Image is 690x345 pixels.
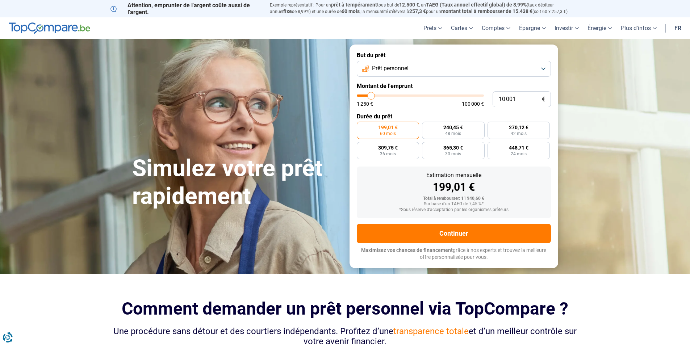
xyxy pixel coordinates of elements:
span: 48 mois [445,131,461,136]
span: 448,71 € [509,145,528,150]
span: prêt à tempérament [331,2,377,8]
a: Prêts [419,17,447,39]
div: *Sous réserve d'acceptation par les organismes prêteurs [363,207,545,213]
span: 270,12 € [509,125,528,130]
a: Comptes [477,17,515,39]
button: Continuer [357,224,551,243]
span: 100 000 € [462,101,484,106]
span: 60 mois [342,8,360,14]
p: Attention, emprunter de l'argent coûte aussi de l'argent. [110,2,261,16]
span: 24 mois [511,152,527,156]
span: TAEG (Taux annuel effectif global) de 8,99% [426,2,527,8]
span: 257,3 € [409,8,426,14]
div: 199,01 € [363,182,545,193]
div: Estimation mensuelle [363,172,545,178]
h1: Simulez votre prêt rapidement [132,155,341,210]
a: Énergie [583,17,616,39]
span: 365,30 € [443,145,463,150]
span: 12.500 € [399,2,419,8]
label: Montant de l'emprunt [357,83,551,89]
a: Épargne [515,17,550,39]
div: Total à rembourser: 11 940,60 € [363,196,545,201]
span: 42 mois [511,131,527,136]
p: Exemple représentatif : Pour un tous but de , un (taux débiteur annuel de 8,99%) et une durée de ... [270,2,580,15]
button: Prêt personnel [357,61,551,77]
span: € [542,96,545,102]
span: 309,75 € [378,145,398,150]
span: montant total à rembourser de 15.438 € [441,8,532,14]
span: 30 mois [445,152,461,156]
div: Sur base d'un TAEG de 7,45 %* [363,202,545,207]
a: Cartes [447,17,477,39]
span: 36 mois [380,152,396,156]
h2: Comment demander un prêt personnel via TopCompare ? [110,299,580,319]
p: grâce à nos experts et trouvez la meilleure offre personnalisée pour vous. [357,247,551,261]
img: TopCompare [9,22,90,34]
label: But du prêt [357,52,551,59]
a: fr [670,17,686,39]
span: Maximisez vos chances de financement [361,247,453,253]
span: 60 mois [380,131,396,136]
span: Prêt personnel [372,64,409,72]
span: fixe [283,8,292,14]
label: Durée du prêt [357,113,551,120]
span: 240,45 € [443,125,463,130]
a: Investir [550,17,583,39]
span: 199,01 € [378,125,398,130]
span: 1 250 € [357,101,373,106]
a: Plus d'infos [616,17,661,39]
span: transparence totale [393,326,469,336]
